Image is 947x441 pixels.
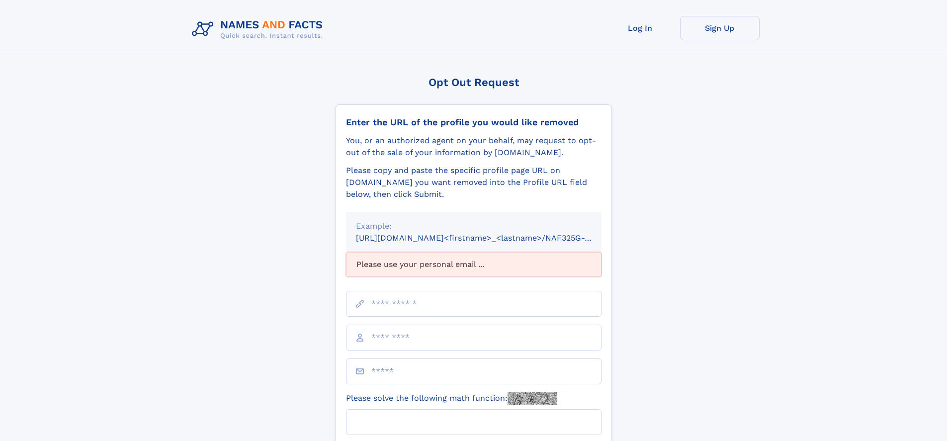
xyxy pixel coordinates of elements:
div: Please copy and paste the specific profile page URL on [DOMAIN_NAME] you want removed into the Pr... [346,165,602,200]
a: Sign Up [680,16,760,40]
div: Opt Out Request [336,76,612,88]
div: Enter the URL of the profile you would like removed [346,117,602,128]
div: Please use your personal email ... [346,252,602,277]
label: Please solve the following math function: [346,392,557,405]
div: You, or an authorized agent on your behalf, may request to opt-out of the sale of your informatio... [346,135,602,159]
img: Logo Names and Facts [188,16,331,43]
div: Example: [356,220,592,232]
small: [URL][DOMAIN_NAME]<firstname>_<lastname>/NAF325G-xxxxxxxx [356,233,620,243]
a: Log In [601,16,680,40]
